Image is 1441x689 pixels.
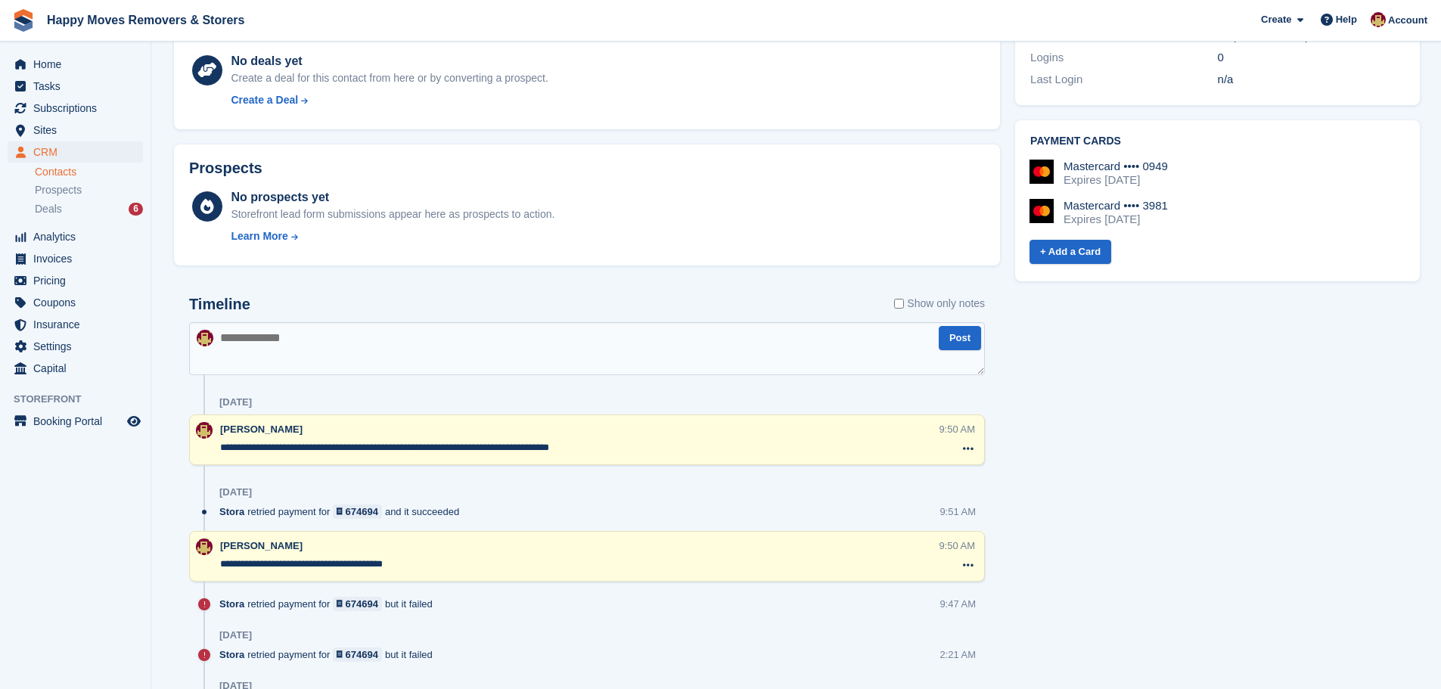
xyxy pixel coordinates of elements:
span: Subscriptions [33,98,124,119]
span: Stora [219,504,244,519]
button: Post [939,326,981,351]
a: Prospects [35,182,143,198]
span: Create [1261,12,1291,27]
div: 0 [1218,49,1405,67]
div: retried payment for but it failed [219,597,440,611]
a: menu [8,358,143,379]
span: Help [1336,12,1357,27]
div: n/a [1218,71,1405,88]
span: Deals [35,202,62,216]
div: Create a Deal [231,92,298,108]
a: menu [8,270,143,291]
a: menu [8,119,143,141]
div: [DATE] [219,629,252,641]
div: [DATE] [219,396,252,408]
a: menu [8,141,143,163]
span: Storefront [14,392,151,407]
a: Create a Deal [231,92,548,108]
a: + Add a Card [1030,240,1111,265]
div: 2:21 AM [939,647,976,662]
img: Steven Fry [1371,12,1386,27]
a: menu [8,336,143,357]
span: Pricing [33,270,124,291]
span: Stora [219,597,244,611]
h2: Prospects [189,160,262,177]
h2: Payment cards [1030,135,1405,147]
span: Analytics [33,226,124,247]
a: 674694 [333,647,382,662]
div: 9:51 AM [939,504,976,519]
div: No prospects yet [231,188,554,206]
img: Mastercard Logo [1030,160,1054,184]
span: [PERSON_NAME] [220,540,303,551]
span: [PERSON_NAME] [220,424,303,435]
img: Steven Fry [196,422,213,439]
div: Expires [DATE] [1064,173,1168,187]
span: Booking Portal [33,411,124,432]
div: retried payment for and it succeeded [219,504,467,519]
span: Tasks [33,76,124,97]
h2: Timeline [189,296,250,313]
div: Learn More [231,228,287,244]
div: 9:50 AM [939,538,975,553]
div: Logins [1030,49,1217,67]
img: Mastercard Logo [1030,199,1054,223]
a: Learn More [231,228,554,244]
a: menu [8,54,143,75]
div: Storefront lead form submissions appear here as prospects to action. [231,206,554,222]
a: menu [8,314,143,335]
input: Show only notes [894,296,904,312]
div: Expires [DATE] [1064,213,1168,226]
span: Prospects [35,183,82,197]
div: 674694 [346,597,378,611]
a: menu [8,292,143,313]
a: Preview store [125,412,143,430]
a: Resend Invite [1236,29,1306,42]
a: menu [8,98,143,119]
span: Coupons [33,292,124,313]
span: ( ) [1232,29,1309,42]
span: Insurance [33,314,124,335]
div: Last Login [1030,71,1217,88]
div: 674694 [346,647,378,662]
span: Capital [33,358,124,379]
a: Deals 6 [35,201,143,217]
span: Stora [219,647,244,662]
a: menu [8,226,143,247]
div: 9:47 AM [939,597,976,611]
a: Contacts [35,165,143,179]
label: Show only notes [894,296,985,312]
img: Steven Fry [196,538,213,555]
img: Steven Fry [197,330,213,346]
span: Home [33,54,124,75]
span: Invoices [33,248,124,269]
a: 674694 [333,597,382,611]
div: Mastercard •••• 3981 [1064,199,1168,213]
div: retried payment for but it failed [219,647,440,662]
a: 674694 [333,504,382,519]
span: CRM [33,141,124,163]
span: Sites [33,119,124,141]
div: 6 [129,203,143,216]
div: 674694 [346,504,378,519]
span: Account [1388,13,1427,28]
img: stora-icon-8386f47178a22dfd0bd8f6a31ec36ba5ce8667c1dd55bd0f319d3a0aa187defe.svg [12,9,35,32]
div: Mastercard •••• 0949 [1064,160,1168,173]
div: Create a deal for this contact from here or by converting a prospect. [231,70,548,86]
div: 9:50 AM [939,422,975,436]
a: Happy Moves Removers & Storers [41,8,250,33]
a: menu [8,76,143,97]
div: [DATE] [219,486,252,498]
span: Settings [33,336,124,357]
a: menu [8,411,143,432]
a: menu [8,248,143,269]
div: No deals yet [231,52,548,70]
